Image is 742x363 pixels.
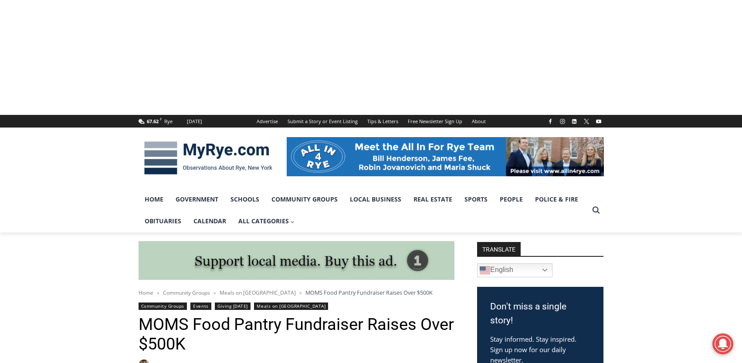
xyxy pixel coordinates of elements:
[490,300,590,327] h3: Don't miss a single story!
[569,116,579,127] a: Linkedin
[557,116,568,127] a: Instagram
[252,115,491,128] nav: Secondary Navigation
[529,188,584,210] a: Police & Fire
[169,188,224,210] a: Government
[139,302,187,310] a: Community Groups
[220,289,296,296] a: Meals on [GEOGRAPHIC_DATA]
[593,116,604,127] a: YouTube
[139,315,454,354] h1: MOMS Food Pantry Fundraiser Raises Over $500K
[305,289,433,296] span: MOMS Food Pantry Fundraiser Raises Over $500K
[545,116,556,127] a: Facebook
[403,115,467,128] a: Free Newsletter Sign Up
[299,290,302,296] span: >
[139,188,588,232] nav: Primary Navigation
[190,302,211,310] a: Events
[254,302,328,310] a: Meals on [GEOGRAPHIC_DATA]
[139,210,187,232] a: Obituaries
[160,117,162,121] span: F
[139,241,454,280] img: support local media, buy this ad
[139,288,454,297] nav: Breadcrumbs
[252,115,283,128] a: Advertise
[224,188,265,210] a: Schools
[232,210,301,232] a: All Categories
[157,290,159,296] span: >
[215,302,251,310] a: Giving [DATE]
[213,290,216,296] span: >
[407,188,458,210] a: Real Estate
[287,137,604,176] img: All in for Rye
[477,242,521,256] strong: TRANSLATE
[139,289,153,296] a: Home
[187,210,232,232] a: Calendar
[477,263,552,277] a: English
[588,202,604,218] button: View Search Form
[467,115,491,128] a: About
[163,289,210,296] a: Community Groups
[581,116,592,127] a: X
[283,115,363,128] a: Submit a Story or Event Listing
[147,118,159,124] span: 67.62
[494,188,529,210] a: People
[458,188,494,210] a: Sports
[480,265,490,276] img: en
[187,118,202,125] div: [DATE]
[139,135,278,181] img: MyRye.com
[139,188,169,210] a: Home
[363,115,403,128] a: Tips & Letters
[344,188,407,210] a: Local Business
[164,118,173,125] div: Rye
[238,216,295,226] span: All Categories
[265,188,344,210] a: Community Groups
